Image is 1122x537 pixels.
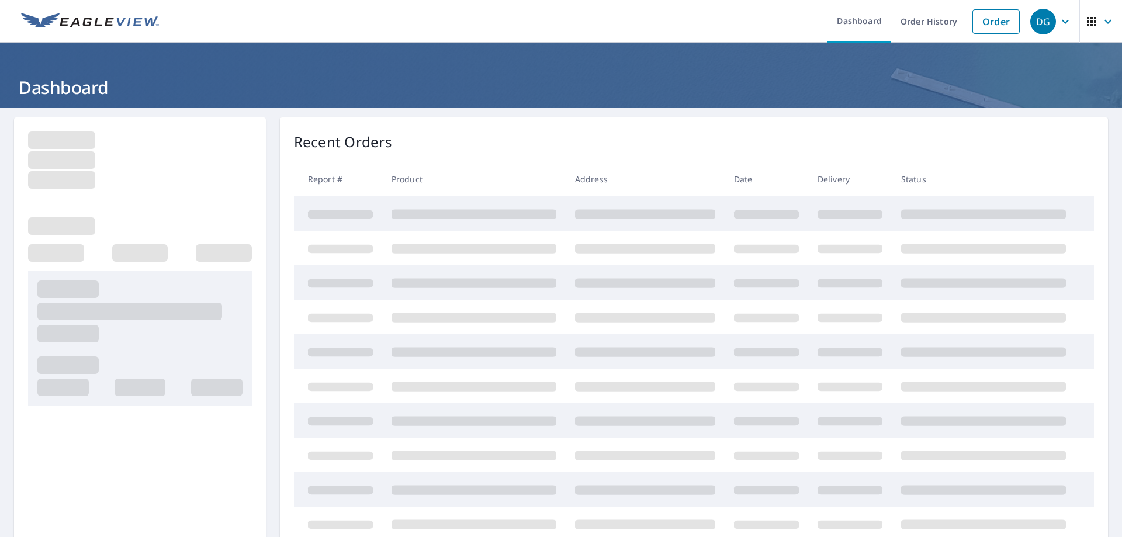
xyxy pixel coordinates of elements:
th: Address [566,162,725,196]
div: DG [1030,9,1056,34]
h1: Dashboard [14,75,1108,99]
a: Order [972,9,1020,34]
th: Product [382,162,566,196]
img: EV Logo [21,13,159,30]
th: Report # [294,162,382,196]
p: Recent Orders [294,131,392,153]
th: Date [725,162,808,196]
th: Delivery [808,162,892,196]
th: Status [892,162,1075,196]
